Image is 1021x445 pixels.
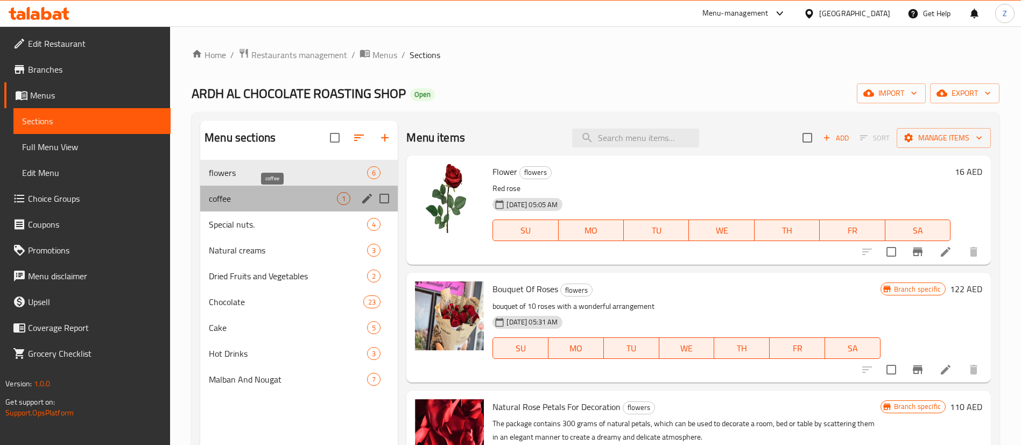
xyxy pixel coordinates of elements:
[604,337,659,359] button: TU
[623,401,654,414] span: flowers
[192,48,999,62] nav: breadcrumb
[824,223,881,238] span: FR
[209,373,367,386] span: Malban And Nougat
[22,166,162,179] span: Edit Menu
[857,83,926,103] button: import
[819,8,890,19] div: [GEOGRAPHIC_DATA]
[950,281,982,296] h6: 122 AED
[200,315,398,341] div: Cake5
[209,270,367,282] span: Dried Fruits and Vegetables
[4,289,171,315] a: Upsell
[774,341,821,356] span: FR
[560,284,593,296] div: flowers
[4,341,171,366] a: Grocery Checklist
[865,87,917,100] span: import
[410,88,435,101] div: Open
[890,284,945,294] span: Branch specific
[33,377,50,391] span: 1.0.0
[406,130,465,146] h2: Menu items
[4,263,171,289] a: Menu disclaimer
[961,239,987,265] button: delete
[367,270,381,282] div: items
[4,31,171,56] a: Edit Restaurant
[28,218,162,231] span: Coupons
[819,130,853,146] span: Add item
[410,48,440,61] span: Sections
[13,108,171,134] a: Sections
[5,377,32,391] span: Version:
[955,164,982,179] h6: 16 AED
[885,220,950,241] button: SA
[372,125,398,151] button: Add section
[492,182,950,195] p: Red rose
[905,131,982,145] span: Manage items
[553,341,600,356] span: MO
[492,220,558,241] button: SU
[502,317,562,327] span: [DATE] 05:31 AM
[1003,8,1007,19] span: Z
[209,347,367,360] div: Hot Drinks
[624,220,689,241] button: TU
[719,341,765,356] span: TH
[209,321,367,334] div: Cake
[337,194,350,204] span: 1
[28,321,162,334] span: Coverage Report
[360,48,397,62] a: Menus
[415,164,484,233] img: Flower
[410,90,435,99] span: Open
[367,321,381,334] div: items
[829,341,876,356] span: SA
[821,132,850,144] span: Add
[890,223,946,238] span: SA
[28,63,162,76] span: Branches
[930,83,999,103] button: export
[492,164,517,180] span: Flower
[714,337,770,359] button: TH
[28,37,162,50] span: Edit Restaurant
[238,48,347,62] a: Restaurants management
[559,220,624,241] button: MO
[520,166,551,179] span: flowers
[939,245,952,258] a: Edit menu item
[905,239,931,265] button: Branch-specific-item
[200,186,398,211] div: coffee1edit
[368,323,380,333] span: 5
[28,347,162,360] span: Grocery Checklist
[368,271,380,281] span: 2
[853,130,897,146] span: Select section first
[770,337,825,359] button: FR
[4,237,171,263] a: Promotions
[702,7,769,20] div: Menu-management
[209,295,363,308] div: Chocolate
[402,48,405,61] li: /
[693,223,750,238] span: WE
[323,126,346,149] span: Select all sections
[209,218,367,231] span: Special nuts.
[492,337,548,359] button: SU
[759,223,815,238] span: TH
[492,399,621,415] span: Natural Rose Petals For Decoration
[209,166,367,179] div: flowers
[13,160,171,186] a: Edit Menu
[796,126,819,149] span: Select section
[200,160,398,186] div: flowers6
[4,56,171,82] a: Branches
[4,315,171,341] a: Coverage Report
[492,417,880,444] p: The package contains 300 grams of natural petals, which can be used to decorate a room, bed or ta...
[825,337,881,359] button: SA
[209,244,367,257] span: Natural creams
[28,192,162,205] span: Choice Groups
[4,186,171,211] a: Choice Groups
[497,223,554,238] span: SU
[230,48,234,61] li: /
[880,241,903,263] span: Select to update
[13,134,171,160] a: Full Menu View
[563,223,619,238] span: MO
[337,192,350,205] div: items
[209,192,337,205] span: coffee
[30,89,162,102] span: Menus
[623,401,655,414] div: flowers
